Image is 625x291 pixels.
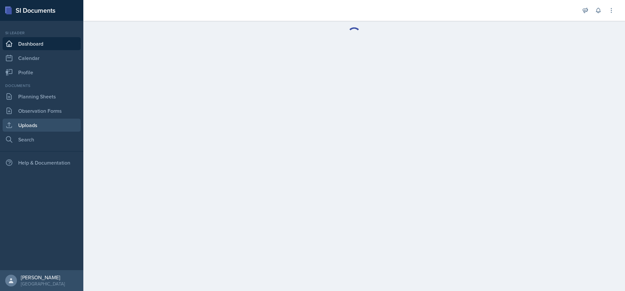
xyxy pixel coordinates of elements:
div: [GEOGRAPHIC_DATA] [21,281,65,287]
div: Help & Documentation [3,156,81,169]
a: Uploads [3,119,81,132]
a: Planning Sheets [3,90,81,103]
a: Profile [3,66,81,79]
div: Documents [3,83,81,89]
div: [PERSON_NAME] [21,274,65,281]
a: Search [3,133,81,146]
a: Observation Forms [3,104,81,117]
a: Dashboard [3,37,81,50]
a: Calendar [3,51,81,65]
div: Si leader [3,30,81,36]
